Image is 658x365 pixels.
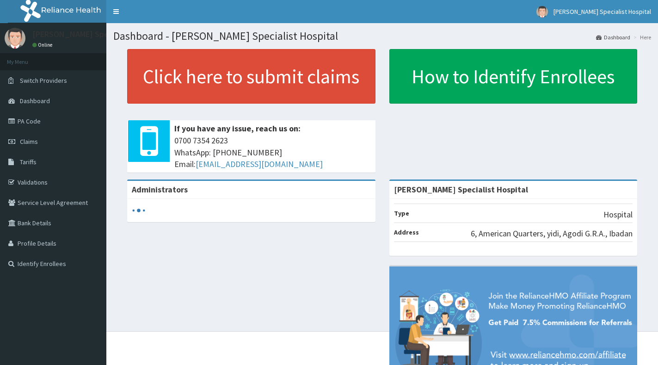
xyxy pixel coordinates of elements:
svg: audio-loading [132,204,146,217]
b: Address [394,228,419,236]
li: Here [631,33,651,41]
span: Dashboard [20,97,50,105]
img: User Image [5,28,25,49]
p: [PERSON_NAME] Specialist Hospital [32,30,163,38]
a: [EMAIL_ADDRESS][DOMAIN_NAME] [196,159,323,169]
a: Dashboard [596,33,630,41]
a: Online [32,42,55,48]
p: Hospital [603,209,633,221]
span: 0700 7354 2623 WhatsApp: [PHONE_NUMBER] Email: [174,135,371,170]
h1: Dashboard - [PERSON_NAME] Specialist Hospital [113,30,651,42]
a: How to Identify Enrollees [389,49,638,104]
b: Type [394,209,409,217]
span: Claims [20,137,38,146]
p: 6, American Quarters, yidi, Agodi G.R.A., Ibadan [471,228,633,240]
a: Click here to submit claims [127,49,375,104]
img: User Image [536,6,548,18]
span: [PERSON_NAME] Specialist Hospital [553,7,651,16]
b: If you have any issue, reach us on: [174,123,301,134]
strong: [PERSON_NAME] Specialist Hospital [394,184,528,195]
b: Administrators [132,184,188,195]
span: Tariffs [20,158,37,166]
span: Switch Providers [20,76,67,85]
